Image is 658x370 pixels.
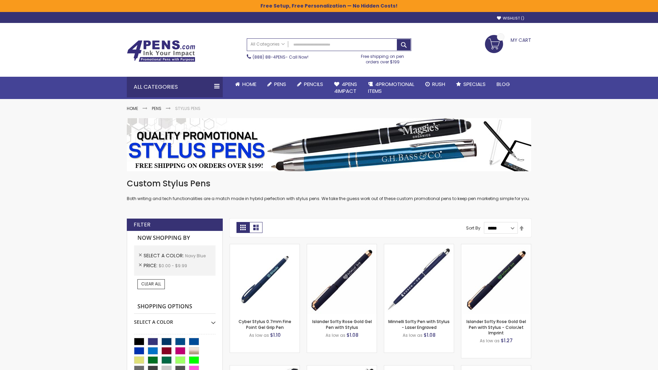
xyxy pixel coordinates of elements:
span: 4PROMOTIONAL ITEMS [368,81,414,95]
a: Cyber Stylus 0.7mm Fine Point Gel Grip Pen [239,319,291,330]
strong: Now Shopping by [134,231,216,245]
img: Stylus Pens [127,118,531,171]
a: 4Pens4impact [329,77,363,99]
div: Free shipping on pen orders over $199 [354,51,412,65]
span: Specials [463,81,486,88]
strong: Filter [134,221,150,229]
span: Navy Blue [185,253,206,259]
a: Cyber Stylus 0.7mm Fine Point Gel Grip Pen-Navy Blue [230,244,300,250]
img: 4Pens Custom Pens and Promotional Products [127,40,195,62]
span: As low as [480,338,500,344]
span: Blog [497,81,510,88]
span: Clear All [141,281,161,287]
div: Select A Color [134,314,216,325]
a: 4PROMOTIONALITEMS [363,77,420,99]
span: 4Pens 4impact [334,81,357,95]
div: All Categories [127,77,223,97]
a: Specials [451,77,491,92]
strong: Shopping Options [134,299,216,314]
img: Islander Softy Rose Gold Gel Pen with Stylus-Navy Blue [307,244,377,314]
span: As low as [249,332,269,338]
div: Both writing and tech functionalities are a match made in hybrid perfection with stylus pens. We ... [127,178,531,202]
a: Wishlist [497,16,524,21]
span: $1.10 [270,332,281,338]
a: Pencils [292,77,329,92]
a: Pens [262,77,292,92]
span: $0.00 - $9.99 [159,263,187,269]
img: Islander Softy Rose Gold Gel Pen with Stylus - ColorJet Imprint-Navy Blue [461,244,531,314]
span: $1.08 [346,332,358,338]
a: Islander Softy Rose Gold Gel Pen with Stylus - ColorJet Imprint [466,319,526,335]
span: - Call Now! [253,54,308,60]
span: As low as [326,332,345,338]
img: Cyber Stylus 0.7mm Fine Point Gel Grip Pen-Navy Blue [230,244,300,314]
img: Minnelli Softy Pen with Stylus - Laser Engraved-Navy Blue [384,244,454,314]
h1: Custom Stylus Pens [127,178,531,189]
a: Blog [491,77,515,92]
strong: Stylus Pens [175,106,200,111]
span: All Categories [251,41,285,47]
a: Islander Softy Rose Gold Gel Pen with Stylus-Navy Blue [307,244,377,250]
span: Pencils [304,81,323,88]
span: Select A Color [144,252,185,259]
a: Clear All [137,279,165,289]
a: All Categories [247,39,288,50]
a: Home [230,77,262,92]
span: Home [242,81,256,88]
a: Home [127,106,138,111]
span: $1.08 [424,332,436,338]
span: $1.27 [501,337,513,344]
a: Rush [420,77,451,92]
a: Pens [152,106,161,111]
span: Price [144,262,159,269]
a: Islander Softy Rose Gold Gel Pen with Stylus [312,319,372,330]
a: (888) 88-4PENS [253,54,285,60]
strong: Grid [236,222,249,233]
a: Minnelli Softy Pen with Stylus - Laser Engraved [388,319,450,330]
a: Minnelli Softy Pen with Stylus - Laser Engraved-Navy Blue [384,244,454,250]
a: Islander Softy Rose Gold Gel Pen with Stylus - ColorJet Imprint-Navy Blue [461,244,531,250]
span: As low as [403,332,423,338]
span: Pens [274,81,286,88]
label: Sort By [466,225,480,231]
span: Rush [432,81,445,88]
